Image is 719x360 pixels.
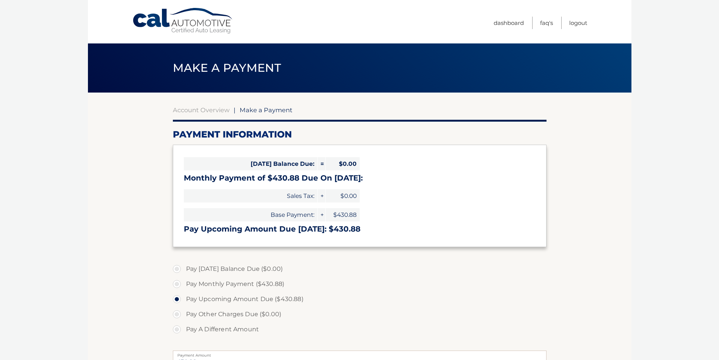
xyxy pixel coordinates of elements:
[173,292,547,307] label: Pay Upcoming Amount Due ($430.88)
[184,157,317,170] span: [DATE] Balance Due:
[326,157,360,170] span: $0.00
[318,208,325,221] span: +
[540,17,553,29] a: FAQ's
[173,351,547,357] label: Payment Amount
[173,307,547,322] label: Pay Other Charges Due ($0.00)
[326,189,360,202] span: $0.00
[494,17,524,29] a: Dashboard
[318,189,325,202] span: +
[173,261,547,277] label: Pay [DATE] Balance Due ($0.00)
[173,61,281,75] span: Make a Payment
[184,189,317,202] span: Sales Tax:
[184,208,317,221] span: Base Payment:
[184,224,536,234] h3: Pay Upcoming Amount Due [DATE]: $430.88
[234,106,236,114] span: |
[173,129,547,140] h2: Payment Information
[569,17,587,29] a: Logout
[318,157,325,170] span: =
[240,106,293,114] span: Make a Payment
[173,277,547,292] label: Pay Monthly Payment ($430.88)
[132,8,234,34] a: Cal Automotive
[184,173,536,183] h3: Monthly Payment of $430.88 Due On [DATE]:
[173,106,229,114] a: Account Overview
[326,208,360,221] span: $430.88
[173,322,547,337] label: Pay A Different Amount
